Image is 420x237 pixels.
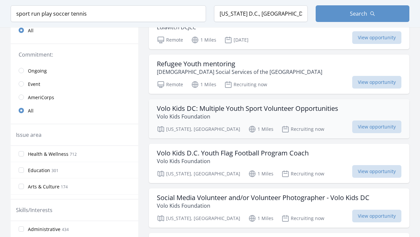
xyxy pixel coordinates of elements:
[11,91,138,104] a: AmeriCorps
[281,214,324,222] p: Recruiting now
[149,188,409,228] a: Social Media Volunteer and/or Volunteer Photographer - Volo Kids DC Volo Kids Foundation [US_STAT...
[157,194,369,202] h3: Social Media Volunteer and/or Volunteer Photographer - Volo Kids DC
[224,36,249,44] p: [DATE]
[352,165,401,178] span: View opportunity
[28,167,50,174] span: Education
[157,68,322,76] p: [DEMOGRAPHIC_DATA] Social Services of the [GEOGRAPHIC_DATA]
[11,104,138,117] a: All
[157,81,183,89] p: Remote
[11,77,138,91] a: Event
[157,23,401,31] p: Edlavitch DCJCC
[157,170,240,178] p: [US_STATE], [GEOGRAPHIC_DATA]
[157,105,338,113] h3: Volo Kids DC: Multiple Youth Sport Volunteer Opportunities
[191,36,216,44] p: 1 Miles
[149,55,409,94] a: Refugee Youth mentoring [DEMOGRAPHIC_DATA] Social Services of the [GEOGRAPHIC_DATA] Remote 1 Mile...
[248,125,273,133] p: 1 Miles
[157,157,309,165] p: Volo Kids Foundation
[19,226,24,232] input: Administrative 434
[191,81,216,89] p: 1 Miles
[350,10,367,18] span: Search
[52,168,58,173] span: 301
[28,151,68,157] span: Health & Wellness
[281,125,324,133] p: Recruiting now
[157,202,369,210] p: Volo Kids Foundation
[28,81,40,88] span: Event
[352,31,401,44] span: View opportunity
[149,144,409,183] a: Volo Kids D.C. Youth Flag Football Program Coach Volo Kids Foundation [US_STATE], [GEOGRAPHIC_DAT...
[28,226,60,233] span: Administrative
[157,36,183,44] p: Remote
[28,183,59,190] span: Arts & Culture
[19,51,130,59] legend: Commitment:
[28,94,54,101] span: AmeriCorps
[19,184,24,189] input: Arts & Culture 174
[28,108,34,114] span: All
[28,27,34,34] span: All
[157,149,309,157] h3: Volo Kids D.C. Youth Flag Football Program Coach
[281,170,324,178] p: Recruiting now
[352,76,401,89] span: View opportunity
[224,81,267,89] p: Recruiting now
[61,184,68,190] span: 174
[11,64,138,77] a: Ongoing
[157,60,322,68] h3: Refugee Youth mentoring
[28,68,47,74] span: Ongoing
[316,5,409,22] button: Search
[157,214,240,222] p: [US_STATE], [GEOGRAPHIC_DATA]
[157,113,338,120] p: Volo Kids Foundation
[19,167,24,173] input: Education 301
[214,5,308,22] input: Location
[352,210,401,222] span: View opportunity
[11,5,206,22] input: Keyword
[352,120,401,133] span: View opportunity
[157,125,240,133] p: [US_STATE], [GEOGRAPHIC_DATA]
[16,206,52,214] legend: Skills/Interests
[70,151,77,157] span: 712
[62,227,69,232] span: 434
[248,214,273,222] p: 1 Miles
[149,99,409,138] a: Volo Kids DC: Multiple Youth Sport Volunteer Opportunities Volo Kids Foundation [US_STATE], [GEOG...
[11,24,138,37] a: All
[16,131,42,139] legend: Issue area
[19,151,24,156] input: Health & Wellness 712
[248,170,273,178] p: 1 Miles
